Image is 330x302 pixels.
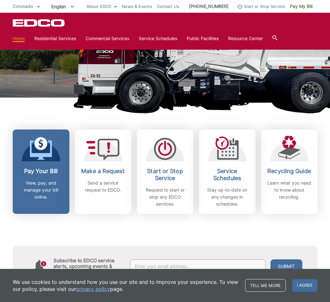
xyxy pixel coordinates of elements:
[13,19,66,27] a: EDCD logo. Return to the homepage.
[139,35,177,42] a: Service Schedules
[13,35,25,42] a: Home
[130,259,266,273] input: Enter your email address...
[75,130,131,214] a: Make a Request Send a service request to EDCO.
[142,186,189,207] p: Request to start or stop any EDCO services.
[204,168,251,182] h2: Service Schedules
[122,3,152,10] a: News & Events
[13,130,69,214] a: Pay Your Bill View, pay, and manage your bill online.
[18,179,65,200] p: View, pay, and manage your bill online.
[80,179,127,193] p: Send a service request to EDCO.
[18,168,65,175] h2: Pay Your Bill
[86,35,129,42] a: Commercial Services
[187,35,219,42] a: Public Facilities
[142,168,189,182] h2: Start or Stop Service
[80,168,127,175] h2: Make a Request
[204,186,251,207] p: Stay up-to-date on any changes in schedules.
[46,1,79,12] span: English
[157,3,179,10] a: Contact Us
[13,4,33,9] span: Coronado
[199,130,256,214] a: Service Schedules Stay up-to-date on any changes in schedules.
[34,35,76,42] a: Residential Services
[228,35,263,42] a: Resource Center
[290,3,312,10] span: Pay My Bill
[87,3,117,10] a: About EDCO
[13,278,239,292] p: We use cookies to understand how you use our site and to improve your experience. To view our pol...
[76,285,110,292] a: privacy policy
[53,258,123,275] h4: Subscribe to EDCO service alerts, upcoming events & environmental news:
